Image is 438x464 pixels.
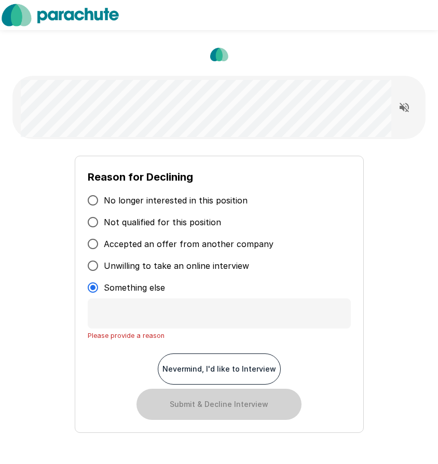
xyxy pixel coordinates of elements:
[88,330,351,341] p: Please provide a reason
[104,194,248,207] span: No longer interested in this position
[104,216,221,228] span: Not qualified for this position
[104,281,165,294] span: Something else
[394,97,415,118] button: Read questions aloud
[104,238,273,250] span: Accepted an offer from another company
[206,42,232,67] img: parachute_avatar.png
[88,171,193,183] b: Reason for Declining
[158,353,281,385] button: Nevermind, I'd like to Interview
[104,260,249,272] span: Unwilling to take an online interview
